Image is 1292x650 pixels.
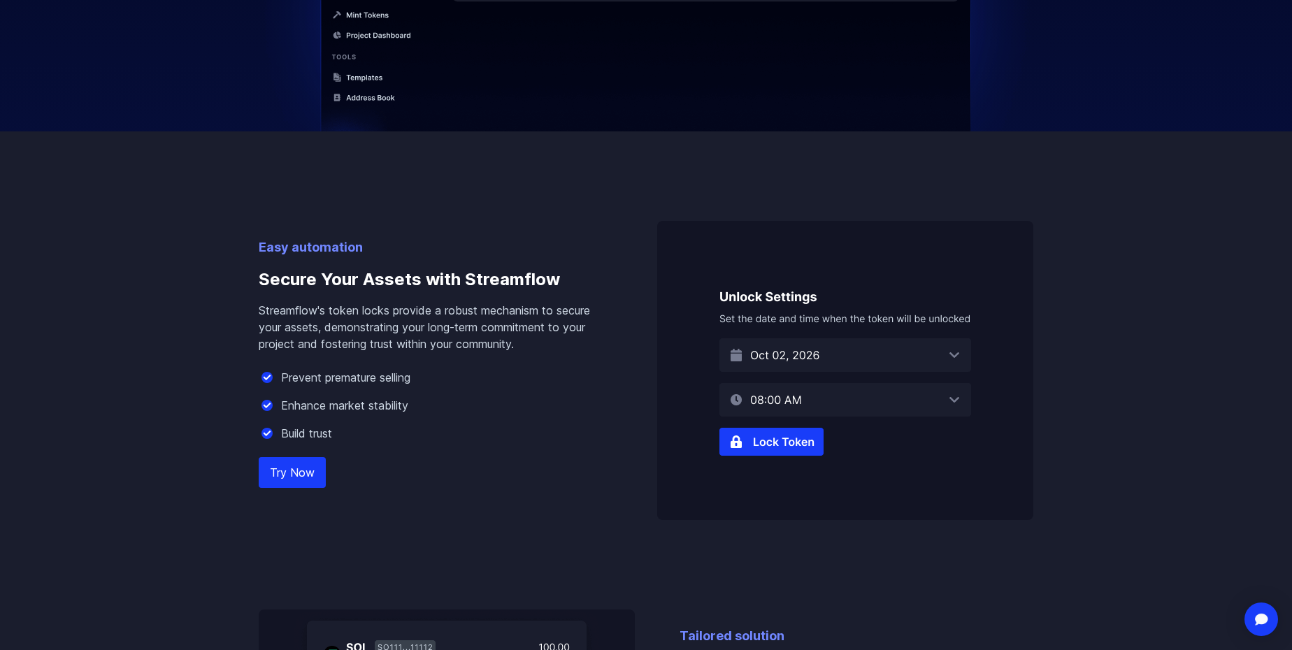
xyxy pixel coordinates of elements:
div: Open Intercom Messenger [1244,602,1278,636]
img: Secure Your Assets with Streamflow [657,221,1033,520]
p: Enhance market stability [281,397,408,414]
p: Tailored solution [680,626,1033,646]
a: Try Now [259,457,326,488]
p: Build trust [281,425,332,442]
p: Prevent premature selling [281,369,410,386]
p: Easy automation [259,238,612,257]
h3: Secure Your Assets with Streamflow [259,257,612,302]
p: Streamflow's token locks provide a robust mechanism to secure your assets, demonstrating your lon... [259,302,612,352]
